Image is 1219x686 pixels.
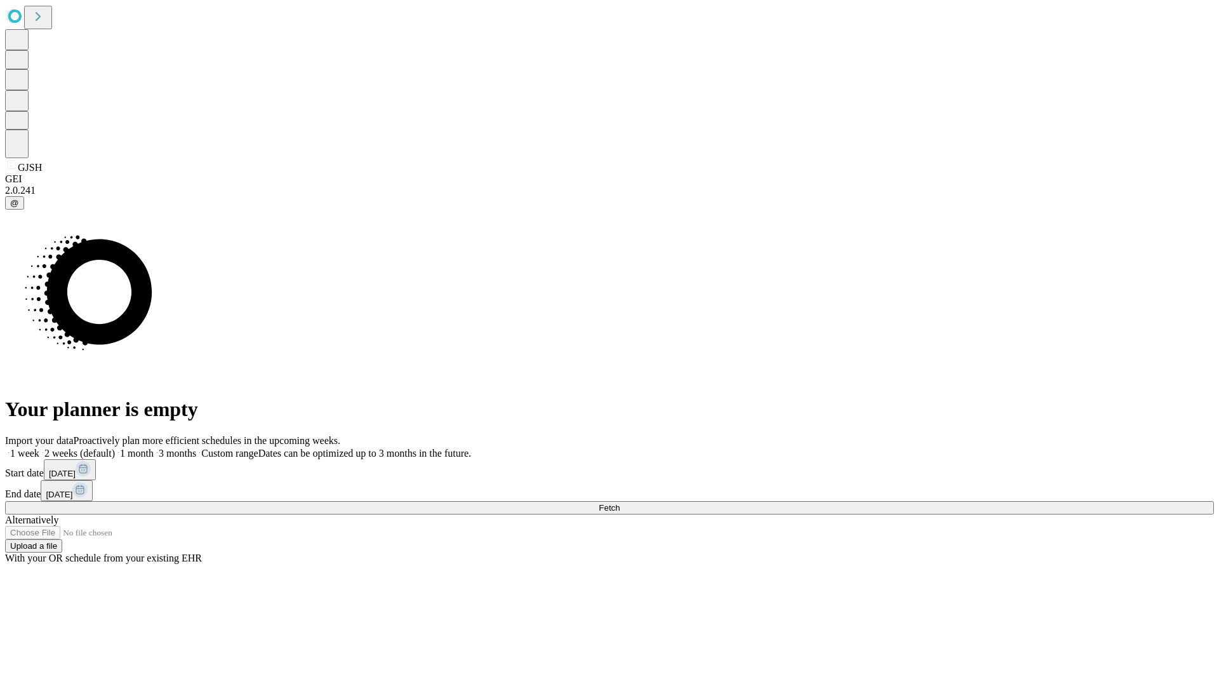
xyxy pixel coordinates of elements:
button: [DATE] [44,459,96,480]
span: Dates can be optimized up to 3 months in the future. [258,448,471,459]
span: Alternatively [5,514,58,525]
button: Fetch [5,501,1214,514]
button: @ [5,196,24,210]
span: Custom range [201,448,258,459]
span: GJSH [18,162,42,173]
h1: Your planner is empty [5,398,1214,421]
span: 1 week [10,448,39,459]
span: [DATE] [46,490,72,499]
span: 1 month [120,448,154,459]
div: Start date [5,459,1214,480]
span: Import your data [5,435,74,446]
button: Upload a file [5,539,62,553]
span: [DATE] [49,469,76,478]
div: End date [5,480,1214,501]
span: 3 months [159,448,196,459]
span: 2 weeks (default) [44,448,115,459]
span: With your OR schedule from your existing EHR [5,553,202,563]
button: [DATE] [41,480,93,501]
span: Fetch [599,503,620,513]
div: 2.0.241 [5,185,1214,196]
div: GEI [5,173,1214,185]
span: @ [10,198,19,208]
span: Proactively plan more efficient schedules in the upcoming weeks. [74,435,340,446]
